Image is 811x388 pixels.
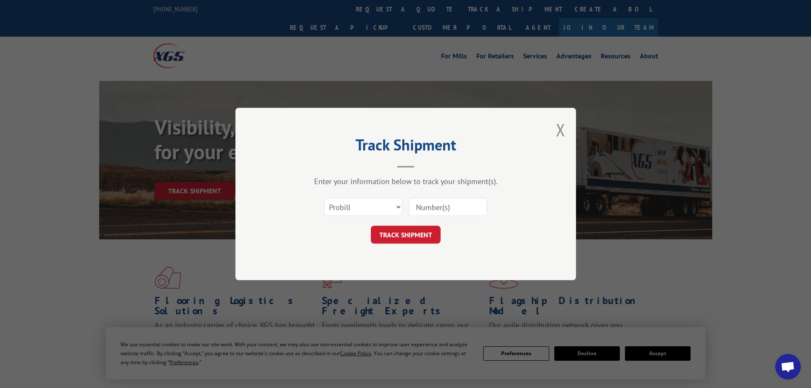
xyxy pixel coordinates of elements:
button: Close modal [556,118,565,141]
input: Number(s) [409,198,487,216]
h2: Track Shipment [278,139,533,155]
div: Enter your information below to track your shipment(s). [278,176,533,186]
button: TRACK SHIPMENT [371,226,441,244]
div: Open chat [775,354,801,379]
